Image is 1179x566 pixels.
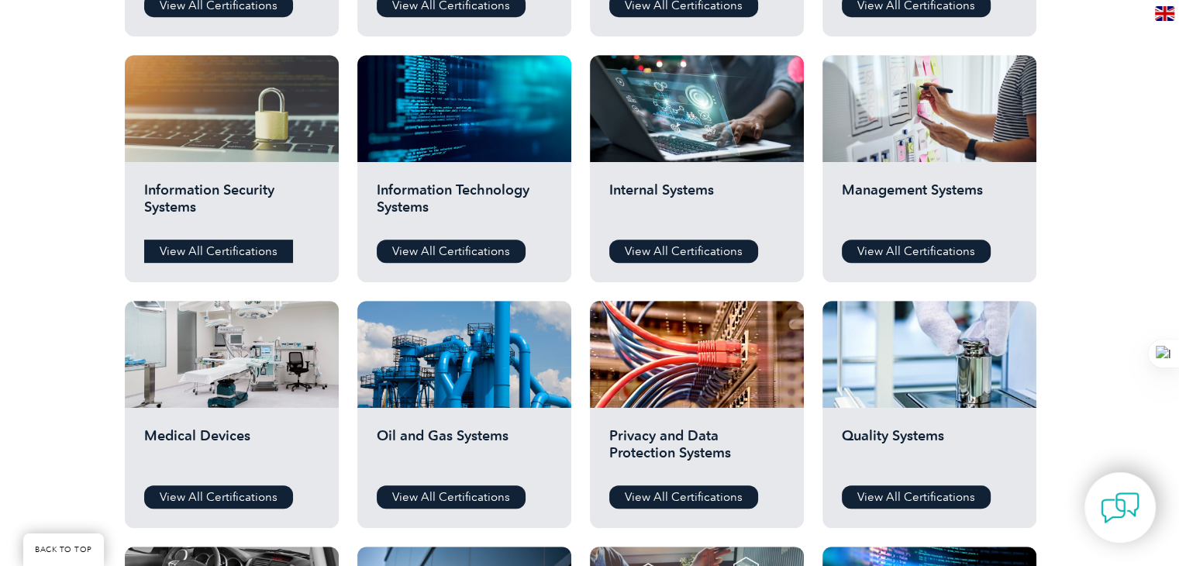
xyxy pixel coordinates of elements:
[377,181,552,228] h2: Information Technology Systems
[377,240,526,263] a: View All Certifications
[609,427,784,474] h2: Privacy and Data Protection Systems
[23,533,104,566] a: BACK TO TOP
[144,181,319,228] h2: Information Security Systems
[377,427,552,474] h2: Oil and Gas Systems
[842,485,991,509] a: View All Certifications
[842,181,1017,228] h2: Management Systems
[144,427,319,474] h2: Medical Devices
[842,427,1017,474] h2: Quality Systems
[144,485,293,509] a: View All Certifications
[1101,488,1139,527] img: contact-chat.png
[609,240,758,263] a: View All Certifications
[1155,6,1174,21] img: en
[609,485,758,509] a: View All Certifications
[609,181,784,228] h2: Internal Systems
[842,240,991,263] a: View All Certifications
[377,485,526,509] a: View All Certifications
[144,240,293,263] a: View All Certifications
